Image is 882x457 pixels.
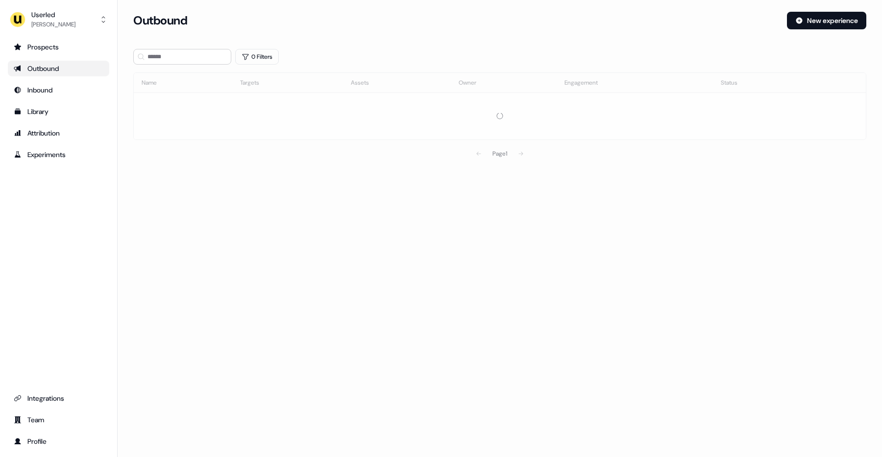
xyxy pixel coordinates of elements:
button: Userled[PERSON_NAME] [8,8,109,31]
a: Go to integrations [8,390,109,406]
div: Userled [31,10,75,20]
a: Go to team [8,412,109,428]
a: Go to profile [8,434,109,449]
div: Outbound [14,64,103,73]
a: Go to outbound experience [8,61,109,76]
h3: Outbound [133,13,187,28]
div: [PERSON_NAME] [31,20,75,29]
a: Go to prospects [8,39,109,55]
div: Profile [14,436,103,446]
div: Inbound [14,85,103,95]
div: Library [14,107,103,116]
a: Go to Inbound [8,82,109,98]
div: Attribution [14,128,103,138]
a: Go to experiments [8,147,109,162]
a: Go to attribution [8,125,109,141]
div: Integrations [14,393,103,403]
div: Prospects [14,42,103,52]
div: Team [14,415,103,425]
a: Go to templates [8,104,109,119]
div: Experiments [14,150,103,160]
button: New experience [787,12,866,29]
button: 0 Filters [235,49,279,65]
